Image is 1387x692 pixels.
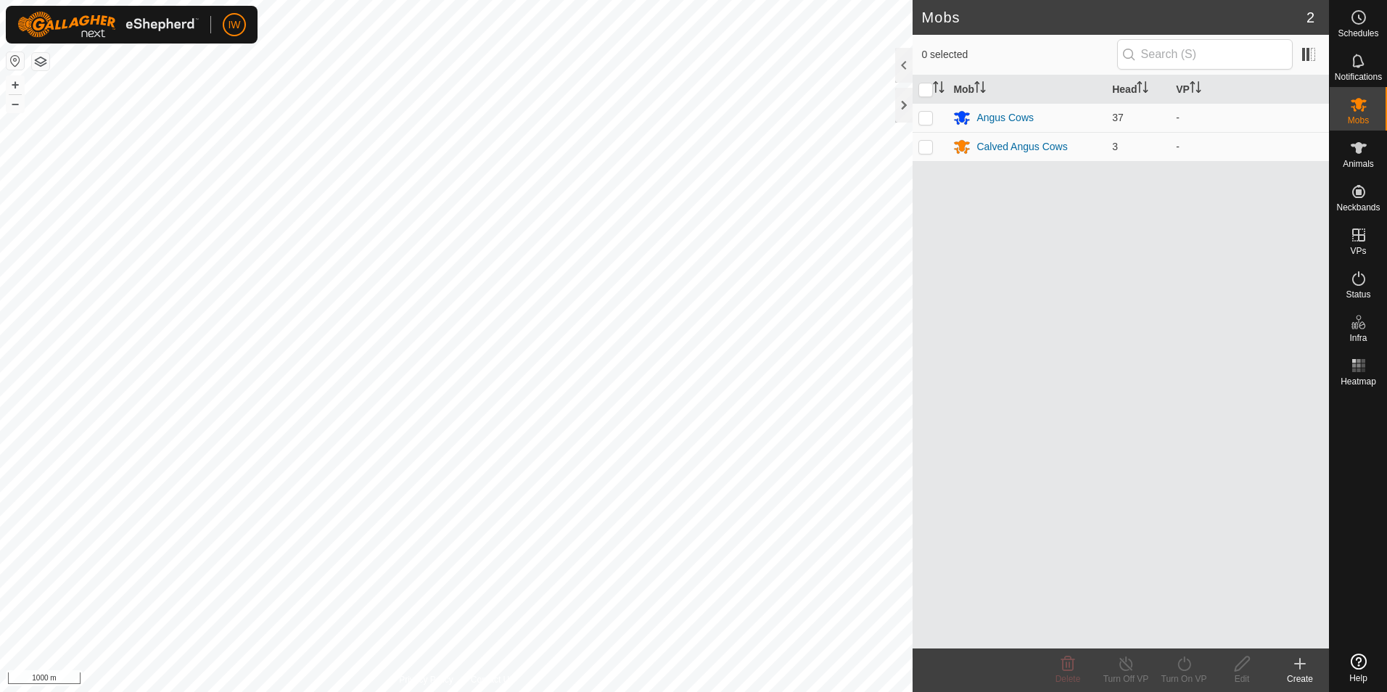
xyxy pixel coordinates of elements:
input: Search (S) [1117,39,1293,70]
span: Delete [1055,674,1081,684]
button: Reset Map [7,52,24,70]
span: Heatmap [1341,377,1376,386]
td: - [1170,132,1329,161]
button: + [7,76,24,94]
span: 0 selected [921,47,1116,62]
button: Map Layers [32,53,49,70]
th: VP [1170,75,1329,104]
span: Infra [1349,334,1367,342]
div: Angus Cows [976,110,1034,125]
button: – [7,95,24,112]
span: Animals [1343,160,1374,168]
span: VPs [1350,247,1366,255]
a: Contact Us [471,673,514,686]
div: Edit [1213,672,1271,685]
p-sorticon: Activate to sort [933,83,944,95]
p-sorticon: Activate to sort [1137,83,1148,95]
div: Turn On VP [1155,672,1213,685]
span: Status [1346,290,1370,299]
span: IW [228,17,240,33]
img: Gallagher Logo [17,12,199,38]
span: Schedules [1338,29,1378,38]
span: Neckbands [1336,203,1380,212]
p-sorticon: Activate to sort [974,83,986,95]
p-sorticon: Activate to sort [1190,83,1201,95]
span: 3 [1112,141,1118,152]
th: Head [1106,75,1170,104]
div: Turn Off VP [1097,672,1155,685]
span: Help [1349,674,1367,683]
h2: Mobs [921,9,1306,26]
span: Mobs [1348,116,1369,125]
div: Create [1271,672,1329,685]
span: Notifications [1335,73,1382,81]
th: Mob [947,75,1106,104]
a: Privacy Policy [399,673,453,686]
td: - [1170,103,1329,132]
span: 37 [1112,112,1124,123]
div: Calved Angus Cows [976,139,1067,155]
a: Help [1330,648,1387,688]
span: 2 [1306,7,1314,28]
